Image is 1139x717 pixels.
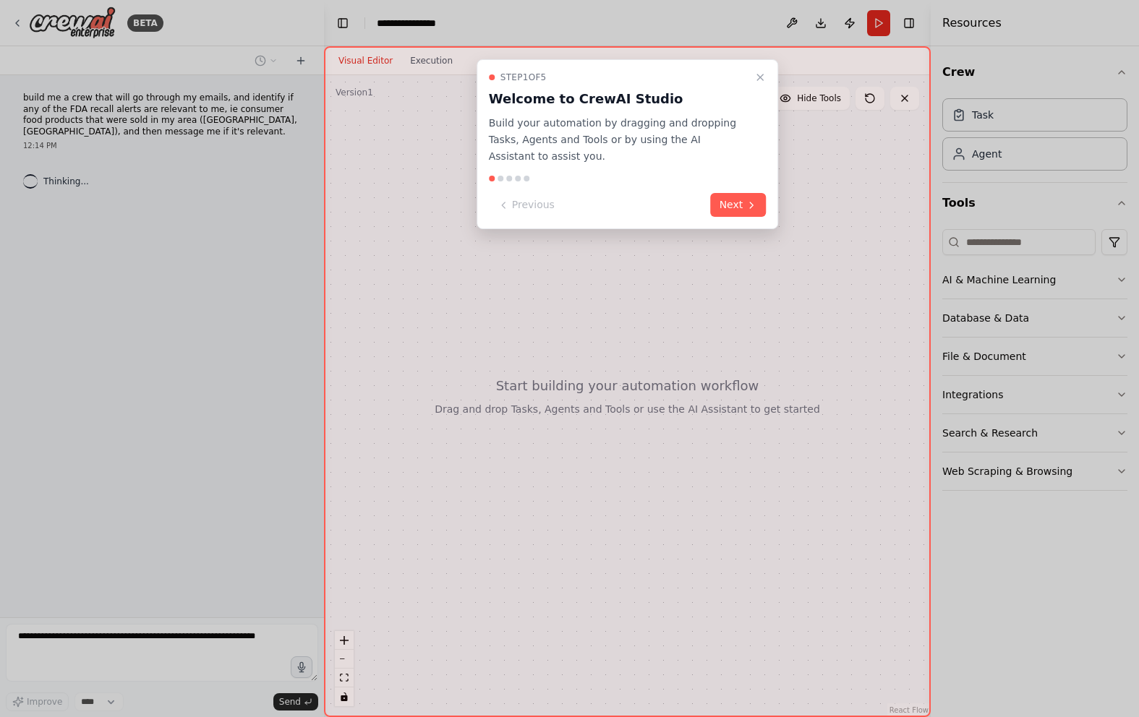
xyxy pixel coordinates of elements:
[333,13,353,33] button: Hide left sidebar
[751,69,769,86] button: Close walkthrough
[489,89,749,109] h3: Welcome to CrewAI Studio
[711,193,767,217] button: Next
[489,193,563,217] button: Previous
[489,115,749,164] p: Build your automation by dragging and dropping Tasks, Agents and Tools or by using the AI Assista...
[500,72,547,83] span: Step 1 of 5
